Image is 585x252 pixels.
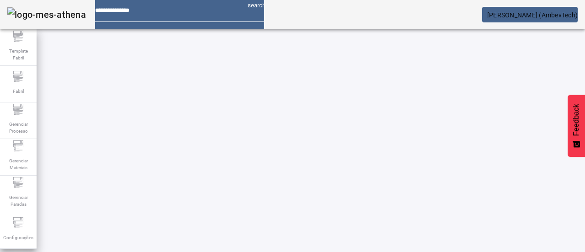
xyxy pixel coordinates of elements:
button: Feedback - Mostrar pesquisa [568,95,585,157]
span: Feedback [572,104,580,136]
span: Gerenciar Materiais [5,155,32,174]
span: [PERSON_NAME] (AmbevTech) [487,11,578,19]
span: Template Fabril [5,45,32,64]
span: Gerenciar Processo [5,118,32,137]
span: Fabril [10,85,27,97]
span: Configurações [0,231,36,244]
span: Gerenciar Paradas [5,191,32,210]
img: logo-mes-athena [7,7,86,22]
